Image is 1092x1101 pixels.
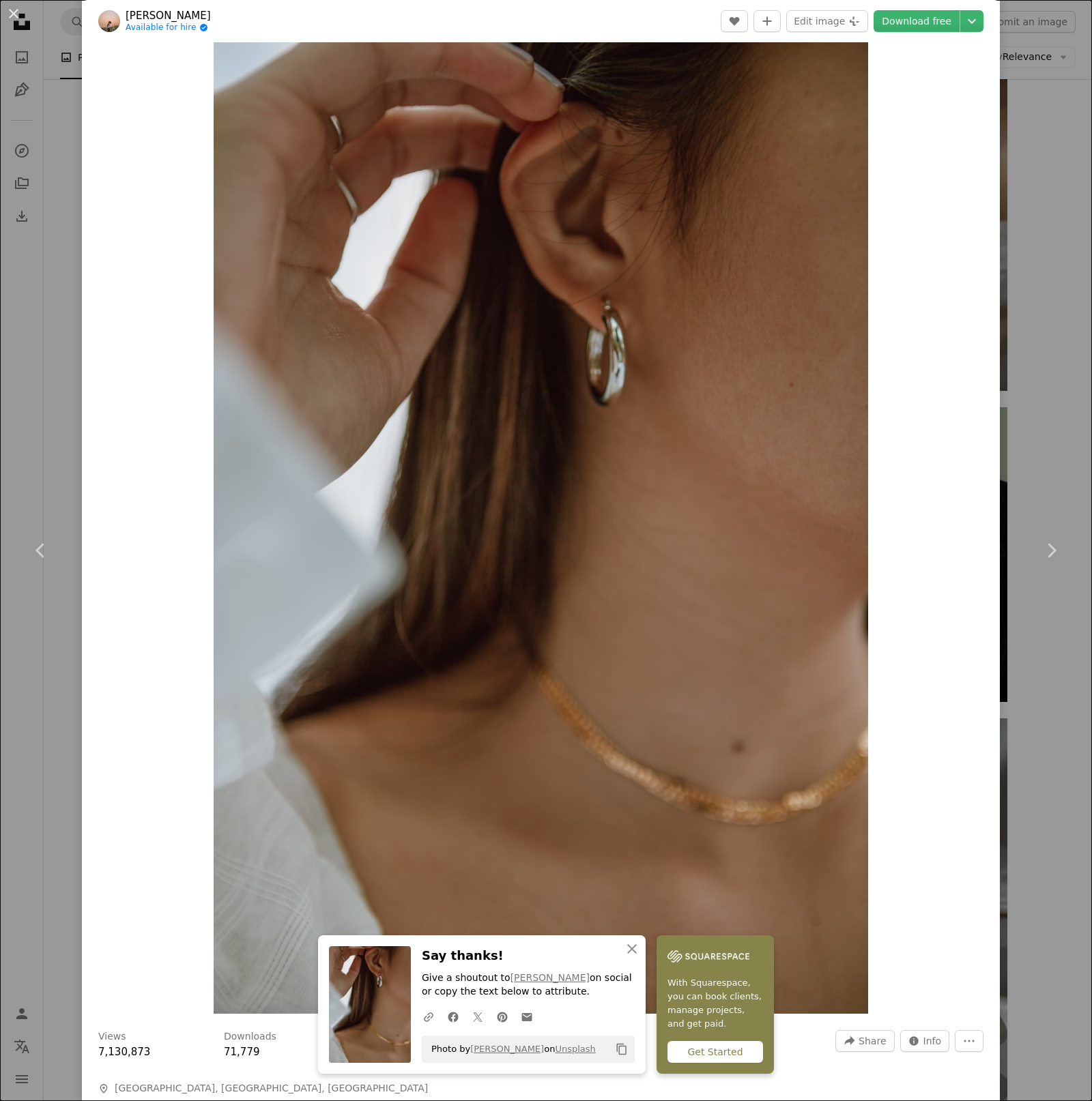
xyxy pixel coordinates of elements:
span: 7,130,873 [98,1046,150,1058]
a: Share on Twitter [465,1003,490,1030]
a: [PERSON_NAME] [470,1044,544,1054]
a: Available for hire [126,23,211,33]
div: Get Started [667,1041,763,1063]
a: [PERSON_NAME] [511,972,590,983]
h3: Downloads [224,1030,276,1044]
img: file-1747939142011-51e5cc87e3c9 [667,946,749,967]
a: Next [1010,485,1092,616]
h3: Say thanks! [422,946,635,966]
img: woman in white shirt wearing gold necklace [214,32,868,1014]
span: Share [859,1031,886,1051]
a: Unsplash [555,1044,595,1054]
button: Like [721,10,748,32]
a: Share on Facebook [441,1003,465,1030]
span: With Squarespace, you can book clients, manage projects, and get paid. [667,976,763,1031]
button: Copy to clipboard [610,1038,633,1061]
img: Go to Jasmin Chew's profile [98,10,120,32]
h3: Views [98,1030,126,1044]
span: 71,779 [224,1046,260,1058]
span: Info [923,1031,942,1051]
a: Share on Pinterest [490,1003,515,1030]
a: Download free [874,10,960,32]
button: Choose download size [960,10,983,32]
a: With Squarespace, you can book clients, manage projects, and get paid.Get Started [657,935,774,1074]
span: [GEOGRAPHIC_DATA], [GEOGRAPHIC_DATA], [GEOGRAPHIC_DATA] [115,1082,428,1096]
button: More Actions [955,1030,983,1052]
button: Share this image [835,1030,894,1052]
button: Stats about this image [900,1030,950,1052]
button: Add to Collection [753,10,781,32]
button: Edit image [786,10,868,32]
p: Give a shoutout to on social or copy the text below to attribute. [422,971,635,999]
a: Share over email [515,1003,539,1030]
button: Zoom in on this image [214,32,868,1014]
span: Photo by on [425,1038,596,1060]
a: [PERSON_NAME] [126,9,211,23]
